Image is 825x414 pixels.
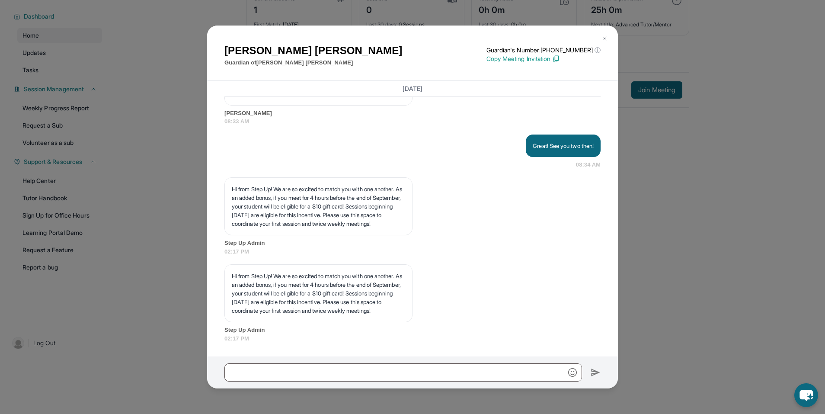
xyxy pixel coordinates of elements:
span: 02:17 PM [224,334,601,343]
span: [PERSON_NAME] [224,109,601,118]
span: Step Up Admin [224,326,601,334]
span: ⓘ [595,46,601,55]
img: Send icon [591,367,601,378]
p: Copy Meeting Invitation [486,55,601,63]
h1: [PERSON_NAME] [PERSON_NAME] [224,43,402,58]
h3: [DATE] [224,84,601,93]
p: Guardian's Number: [PHONE_NUMBER] [486,46,601,55]
p: Great! See you two then! [533,141,594,150]
p: Hi from Step Up! We are so excited to match you with one another. As an added bonus, if you meet ... [232,185,405,228]
img: Copy Icon [552,55,560,63]
button: chat-button [794,383,818,407]
span: 08:33 AM [224,117,601,126]
span: 02:17 PM [224,247,601,256]
span: 08:34 AM [576,160,601,169]
img: Emoji [568,368,577,377]
p: Guardian of [PERSON_NAME] [PERSON_NAME] [224,58,402,67]
p: Hi from Step Up! We are so excited to match you with one another. As an added bonus, if you meet ... [232,272,405,315]
img: Close Icon [601,35,608,42]
span: Step Up Admin [224,239,601,247]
